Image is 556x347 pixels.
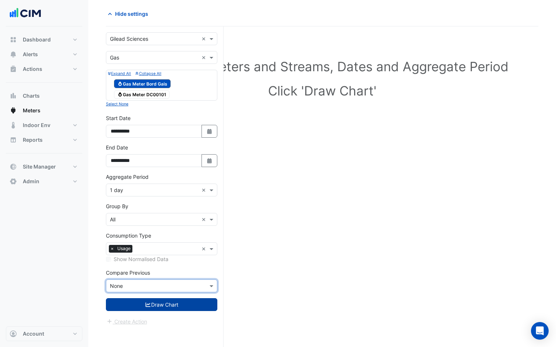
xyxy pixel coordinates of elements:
label: Aggregate Period [106,173,149,181]
button: Account [6,326,82,341]
span: Clear [202,216,208,223]
span: Gas Meter Bord Gais [114,79,171,88]
span: Hide settings [115,10,148,18]
span: Usage [115,245,132,252]
h1: Select Site, Meters and Streams, Dates and Aggregate Period [118,59,527,74]
span: Indoor Env [23,122,50,129]
button: Indoor Env [6,118,82,133]
app-escalated-ticket-create-button: Please draw the charts first [106,318,147,324]
button: Select None [106,101,128,107]
div: Open Intercom Messenger [531,322,549,340]
button: Hide settings [106,7,153,20]
button: Collapse All [135,70,161,77]
button: Actions [6,62,82,76]
span: Dashboard [23,36,51,43]
app-icon: Alerts [10,51,17,58]
button: Dashboard [6,32,82,47]
button: Alerts [6,47,82,62]
button: Admin [6,174,82,189]
span: Clear [202,54,208,61]
span: Account [23,330,44,337]
app-icon: Dashboard [10,36,17,43]
button: Meters [6,103,82,118]
img: Company Logo [9,6,42,21]
span: Clear [202,186,208,194]
div: Selected meters/streams do not support normalisation [106,255,217,263]
button: Site Manager [6,159,82,174]
span: Site Manager [23,163,56,170]
button: Draw Chart [106,298,217,311]
app-icon: Indoor Env [10,122,17,129]
button: Expand All [108,70,131,77]
label: Compare Previous [106,269,150,276]
app-icon: Charts [10,92,17,100]
app-icon: Actions [10,65,17,73]
small: Collapse All [135,71,161,76]
label: Start Date [106,114,131,122]
span: Admin [23,178,39,185]
span: Reports [23,136,43,144]
span: × [109,245,115,252]
fa-icon: Select Date [206,158,213,164]
app-icon: Reports [10,136,17,144]
button: Charts [6,88,82,103]
small: Select None [106,102,128,106]
small: Expand All [108,71,131,76]
span: Charts [23,92,40,100]
h1: Click 'Draw Chart' [118,83,527,98]
app-icon: Meters [10,107,17,114]
span: Clear [202,245,208,253]
span: Actions [23,65,42,73]
label: Show Normalised Data [114,255,168,263]
label: End Date [106,144,128,151]
app-icon: Admin [10,178,17,185]
label: Group By [106,202,128,210]
label: Consumption Type [106,232,151,239]
fa-icon: Gas [117,81,123,86]
fa-icon: Select Date [206,128,213,134]
span: Gas Meter DC00101 [114,90,170,99]
button: Reports [6,133,82,147]
app-icon: Site Manager [10,163,17,170]
span: Meters [23,107,40,114]
span: Alerts [23,51,38,58]
fa-icon: Gas [117,92,123,97]
span: Clear [202,35,208,43]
